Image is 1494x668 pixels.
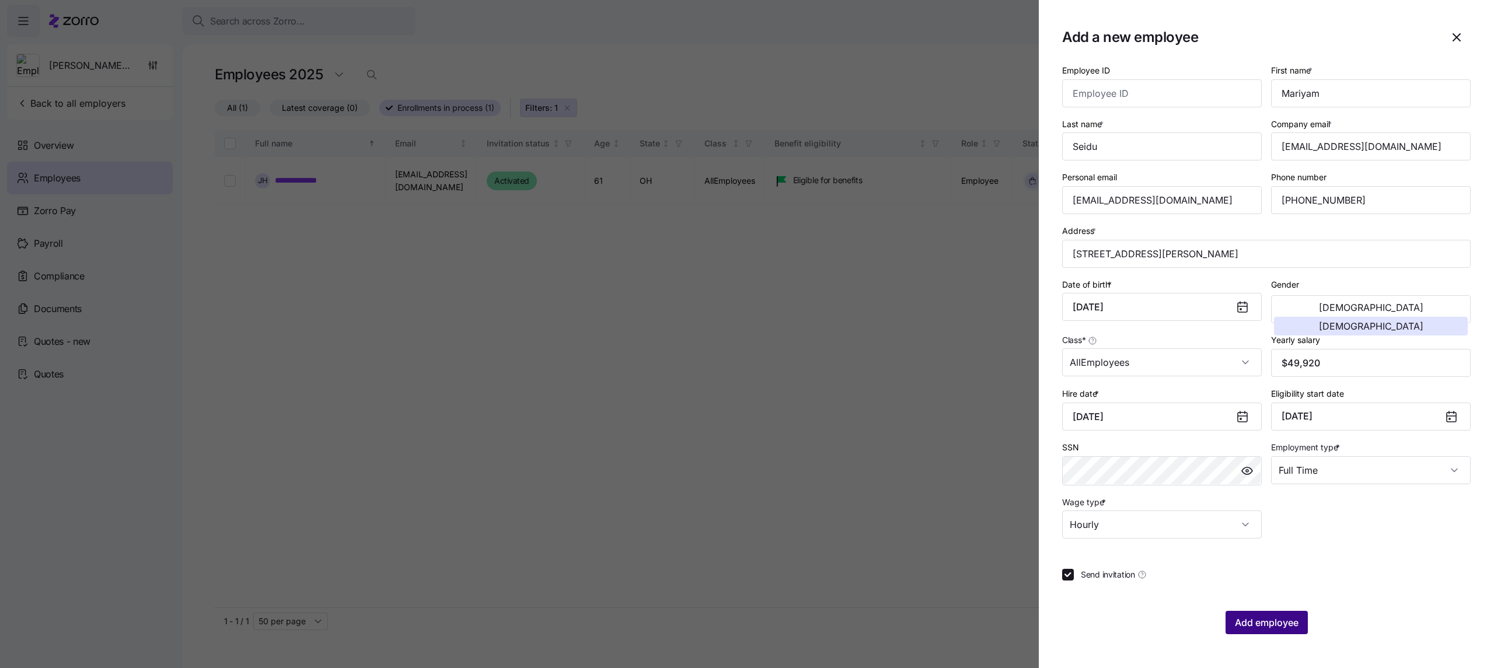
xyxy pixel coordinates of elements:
[1271,349,1471,377] input: Yearly salary
[1062,132,1262,160] input: Last name
[1062,225,1098,237] label: Address
[1062,348,1262,376] input: Class
[1062,79,1262,107] input: Employee ID
[1062,387,1101,400] label: Hire date
[1062,64,1110,77] label: Employee ID
[1062,278,1114,291] label: Date of birth
[1271,387,1344,400] label: Eligibility start date
[1062,334,1085,346] span: Class *
[1271,171,1327,184] label: Phone number
[1271,441,1342,454] label: Employment type
[1062,186,1262,214] input: Personal email
[1062,171,1117,184] label: Personal email
[1271,278,1299,291] label: Gender
[1235,615,1298,629] span: Add employee
[1062,240,1471,268] input: Address
[1062,496,1108,509] label: Wage type
[1271,132,1471,160] input: Company email
[1271,118,1334,131] label: Company email
[1271,186,1471,214] input: Phone number
[1081,569,1135,580] span: Send invitation
[1271,456,1471,484] input: Select employment type
[1319,321,1423,331] span: [DEMOGRAPHIC_DATA]
[1062,118,1106,131] label: Last name
[1062,293,1262,321] input: MM/DD/YYYY
[1271,403,1471,431] button: [DATE]
[1271,79,1471,107] input: First name
[1062,403,1262,431] input: MM/DD/YYYY
[1319,303,1423,312] span: [DEMOGRAPHIC_DATA]
[1062,28,1433,46] h1: Add a new employee
[1226,611,1308,634] button: Add employee
[1062,441,1079,454] label: SSN
[1062,510,1262,538] input: Select wage type
[1271,334,1320,347] label: Yearly salary
[1271,64,1315,77] label: First name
